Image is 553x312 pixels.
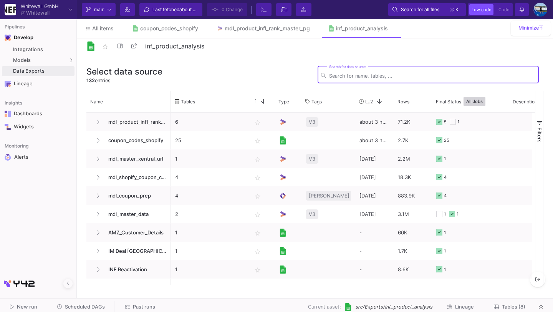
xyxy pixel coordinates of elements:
a: Navigation iconLineage [2,78,75,90]
div: 1.7K [394,242,432,260]
img: Navigation icon [5,81,11,87]
span: Type [278,99,289,105]
span: Filters [536,128,543,143]
div: coupon_codes_shopify [140,25,198,32]
div: entries [86,77,162,84]
div: Whitewall [26,10,50,15]
button: ⌘k [447,5,462,14]
h3: Select data source [86,66,162,76]
span: V3 [309,150,315,168]
a: Navigation iconAlerts [2,151,75,164]
span: Description [513,99,537,105]
span: Models [13,57,31,63]
div: 4 [444,279,447,297]
p: 5 [175,279,243,297]
div: 1 [444,150,446,168]
img: [Legacy] Google Sheets [279,136,287,144]
mat-icon: star_border [101,42,110,51]
span: mdl_master_xentral_url [104,150,167,168]
span: Search for all files [401,4,439,15]
img: YZ4Yr8zUCx6JYM5gIgaTIQYeTXdcwQjnYC8iZtTV.png [5,4,16,15]
span: New run [17,304,37,310]
div: Dashboards [14,111,64,117]
div: [DATE] [355,205,394,223]
div: - [355,242,394,260]
span: mdl_master_data [104,205,167,223]
span: V3 [309,205,315,223]
p: 1 [175,224,243,242]
img: Tab icon [217,25,223,32]
span: Scheduled DAGs [65,304,105,310]
p: 2 [175,205,243,223]
div: - [355,279,394,297]
span: Name [90,99,103,105]
span: Rows [397,99,409,105]
div: 1 [457,279,459,297]
a: Data Exports [2,66,75,76]
button: Search for all files⌘k [388,3,466,16]
span: 2 [370,99,373,105]
div: 2.2M [394,149,432,168]
p: 4 [175,168,243,186]
div: [DATE] [355,186,394,205]
span: All items [92,25,114,32]
img: [Legacy] Google Sheets [279,266,287,274]
div: - [355,260,394,279]
div: Whitewall GmbH [21,4,58,9]
div: 4 [444,187,447,205]
span: src/Exports/inf_product_analysis [355,303,432,310]
div: 1 [457,205,459,223]
input: Search for name, tables, ... [329,73,535,79]
div: [DATE] [355,149,394,168]
button: Low code [469,4,493,15]
div: 1 [444,224,446,242]
span: k [455,5,459,14]
span: Tables (8) [502,304,525,310]
span: Tags [311,99,322,105]
div: 8.6K [394,260,432,279]
span: about 1 hour ago [179,7,215,12]
img: UI Model [279,210,287,218]
div: 1 [457,113,459,131]
span: 1 [252,98,257,105]
span: mdl_product_infl_rank_master_pg [104,113,167,131]
div: 1 [444,205,446,223]
div: 1 [444,242,446,260]
span: Last Used [365,99,370,105]
img: SQL Model [279,192,287,200]
span: ⌘ [449,5,454,14]
div: Last fetched [152,4,199,15]
span: IM Deal [GEOGRAPHIC_DATA] [104,242,167,260]
span: V3 [309,113,315,131]
img: UI Model [279,155,287,163]
span: Code [498,7,509,12]
span: main [94,4,104,15]
div: 883.9K [394,186,432,205]
span: Low code [472,7,491,12]
div: 5 [444,113,447,131]
span: AMZ_Customer_Details [104,224,167,242]
img: [Legacy] Google Sheets [279,229,287,237]
img: UI Model [279,118,287,126]
div: mdl_product_infl_rank_master_pg [225,25,310,32]
div: inf_product_analysis [336,25,388,32]
span: Tables [181,99,195,105]
img: Navigation icon [5,111,11,117]
div: Alerts [14,154,64,161]
div: 8.6K [394,279,432,297]
img: AEdFTp4_RXFoBzJxSaYPMZp7Iyigz82078j9C0hFtL5t=s96-c [533,3,547,17]
div: Develop [14,35,25,41]
p: 1 [175,261,243,279]
div: 1 [444,261,446,279]
div: about 3 hours ago [355,131,394,149]
p: 1 [175,150,243,168]
div: 3.1M [394,205,432,223]
p: 1 [175,242,243,260]
img: [Legacy] Google Sheets [279,247,287,255]
div: 2.7K [394,131,432,149]
div: 60K [394,223,432,242]
p: 4 [175,187,243,205]
img: Tab icon [328,25,335,32]
span: Past runs [133,304,155,310]
span: Current asset: [308,303,341,310]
